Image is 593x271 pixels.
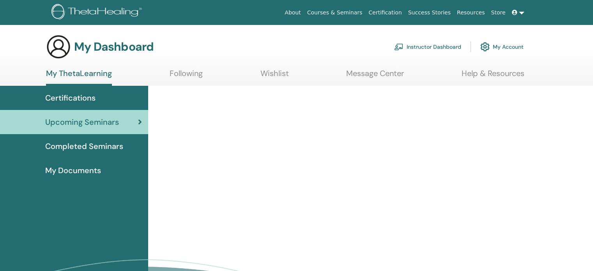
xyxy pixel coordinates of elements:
[170,69,203,84] a: Following
[304,5,366,20] a: Courses & Seminars
[394,43,404,50] img: chalkboard-teacher.svg
[45,116,119,128] span: Upcoming Seminars
[480,38,524,55] a: My Account
[260,69,289,84] a: Wishlist
[46,34,71,59] img: generic-user-icon.jpg
[405,5,454,20] a: Success Stories
[488,5,509,20] a: Store
[45,165,101,176] span: My Documents
[74,40,154,54] h3: My Dashboard
[46,69,112,86] a: My ThetaLearning
[365,5,405,20] a: Certification
[394,38,461,55] a: Instructor Dashboard
[346,69,404,84] a: Message Center
[480,40,490,53] img: cog.svg
[281,5,304,20] a: About
[45,140,123,152] span: Completed Seminars
[45,92,96,104] span: Certifications
[454,5,488,20] a: Resources
[462,69,524,84] a: Help & Resources
[51,4,145,21] img: logo.png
